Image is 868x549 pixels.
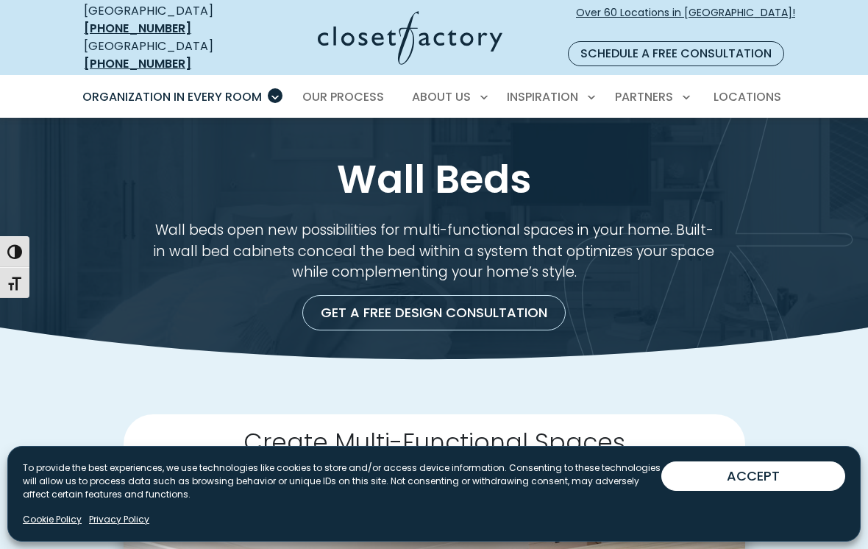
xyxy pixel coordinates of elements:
div: [GEOGRAPHIC_DATA] [84,2,244,38]
p: Wall beds open new possibilities for multi-functional spaces in your home. Built-in wall bed cabi... [152,220,716,283]
span: Wall Beds [430,442,592,494]
span: Inspiration [507,88,578,105]
span: Create Multi-Functional Spaces [243,425,625,458]
a: Schedule a Free Consultation [568,41,784,66]
a: Privacy Policy [89,513,149,526]
button: ACCEPT [661,461,845,491]
span: Over 60 Locations in [GEOGRAPHIC_DATA]! [576,5,795,36]
a: Get a Free Design Consultation [302,295,566,330]
span: About Us [412,88,471,105]
a: [PHONE_NUMBER] [84,20,191,37]
a: Cookie Policy [23,513,82,526]
span: Organization in Every Room [82,88,262,105]
p: To provide the best experiences, we use technologies like cookies to store and/or access device i... [23,461,661,501]
span: Locations [714,88,781,105]
span: Our Process [302,88,384,105]
h1: Wall Beds [94,156,774,202]
img: Closet Factory Logo [318,11,502,65]
nav: Primary Menu [72,77,796,118]
a: [PHONE_NUMBER] [84,55,191,72]
span: Partners [615,88,673,105]
div: [GEOGRAPHIC_DATA] [84,38,244,73]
